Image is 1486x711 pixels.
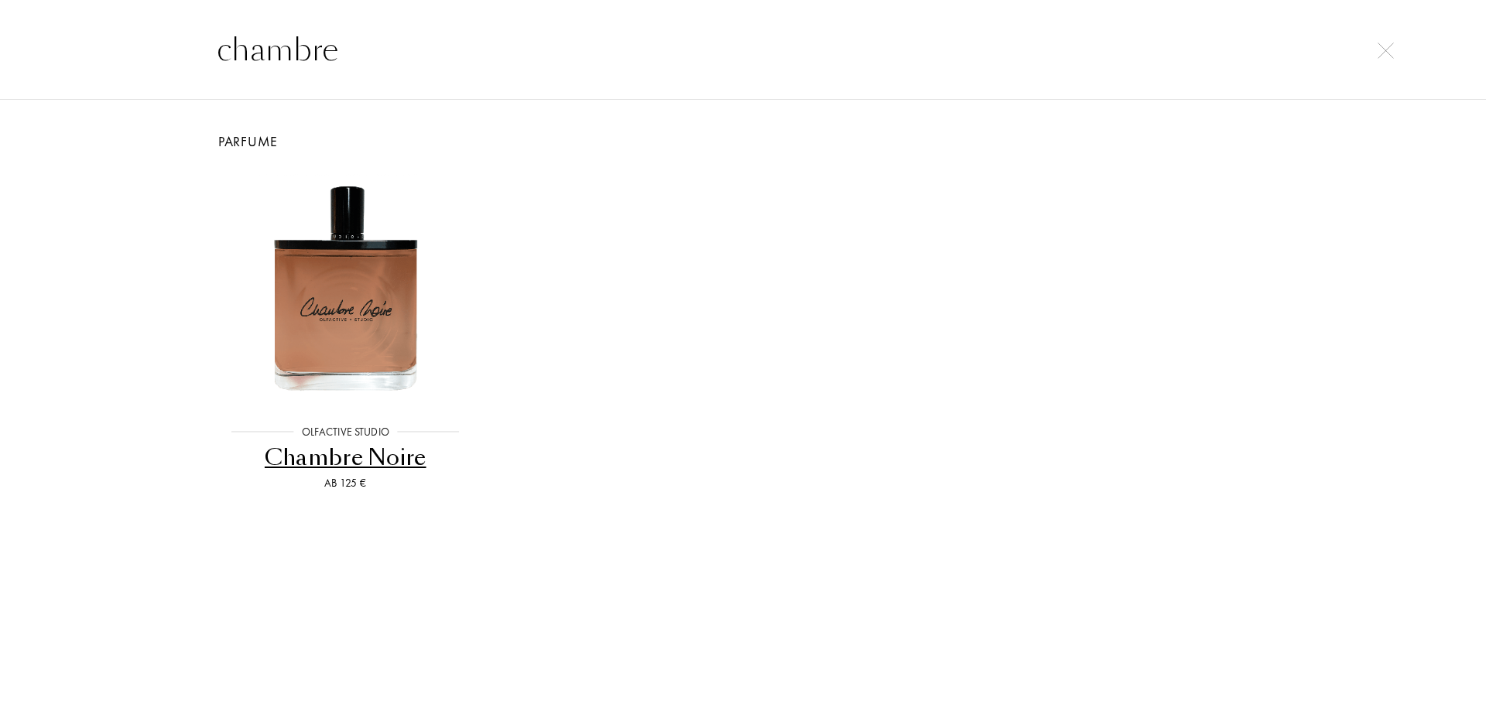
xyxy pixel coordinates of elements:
div: Parfume [201,131,1285,152]
a: Chambre NoireOlfactive StudioChambre NoireAb 125 € [213,152,478,511]
input: Suche [186,26,1300,73]
div: Olfactive Studio [294,424,397,440]
img: Chambre Noire [226,169,464,407]
div: Ab 125 € [219,475,472,491]
div: Chambre Noire [219,443,472,473]
img: cross.svg [1378,43,1394,59]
